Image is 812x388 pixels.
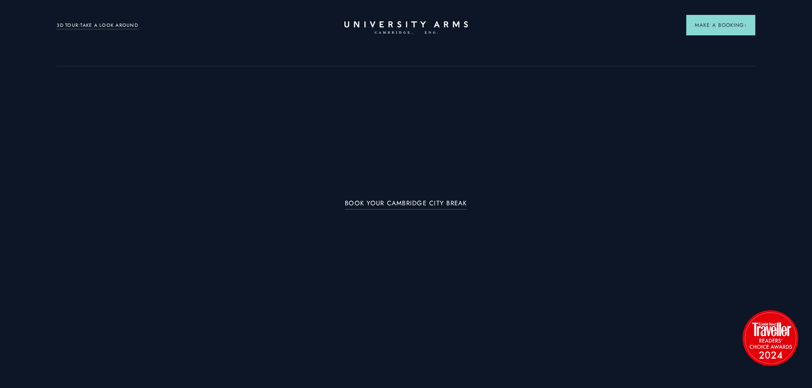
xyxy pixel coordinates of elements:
[744,24,747,27] img: Arrow icon
[695,21,747,29] span: Make a Booking
[686,15,755,35] button: Make a BookingArrow icon
[738,306,802,370] img: image-2524eff8f0c5d55edbf694693304c4387916dea5-1501x1501-png
[344,21,468,34] a: Home
[345,200,467,210] a: BOOK YOUR CAMBRIDGE CITY BREAK
[57,22,138,29] a: 3D TOUR:TAKE A LOOK AROUND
